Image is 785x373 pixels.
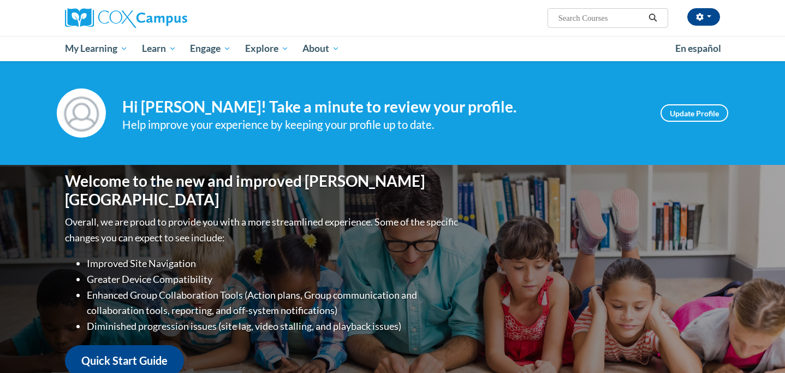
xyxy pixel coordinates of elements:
[302,42,340,55] span: About
[49,36,736,61] div: Main menu
[645,11,661,25] button: Search
[741,329,776,364] iframe: Button to launch messaging window
[142,42,176,55] span: Learn
[296,36,347,61] a: About
[557,11,645,25] input: Search Courses
[183,36,238,61] a: Engage
[687,8,720,26] button: Account Settings
[65,214,461,246] p: Overall, we are proud to provide you with a more streamlined experience. Some of the specific cha...
[65,172,461,209] h1: Welcome to the new and improved [PERSON_NAME][GEOGRAPHIC_DATA]
[57,88,106,138] img: Profile Image
[122,98,644,116] h4: Hi [PERSON_NAME]! Take a minute to review your profile.
[661,104,728,122] a: Update Profile
[668,37,728,60] a: En español
[58,36,135,61] a: My Learning
[675,43,721,54] span: En español
[87,287,461,319] li: Enhanced Group Collaboration Tools (Action plans, Group communication and collaboration tools, re...
[87,256,461,271] li: Improved Site Navigation
[135,36,183,61] a: Learn
[238,36,296,61] a: Explore
[87,271,461,287] li: Greater Device Compatibility
[245,42,289,55] span: Explore
[65,8,187,28] img: Cox Campus
[122,116,644,134] div: Help improve your experience by keeping your profile up to date.
[87,318,461,334] li: Diminished progression issues (site lag, video stalling, and playback issues)
[65,8,272,28] a: Cox Campus
[190,42,231,55] span: Engage
[65,42,128,55] span: My Learning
